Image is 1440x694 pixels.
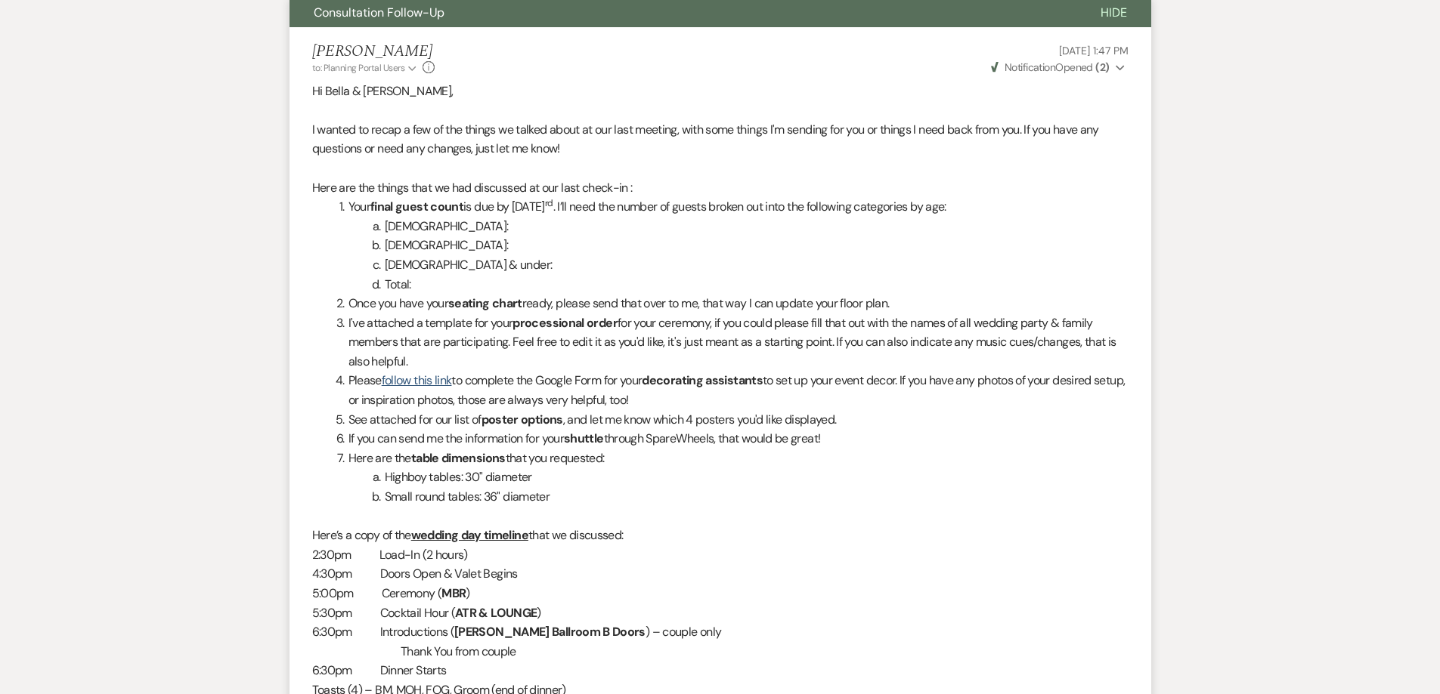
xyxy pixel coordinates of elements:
span: Notification [1005,60,1055,74]
strong: decorating assistants [642,372,763,388]
p: Here are the things that we had discussed at our last check-in : [312,178,1129,198]
li: [DEMOGRAPHIC_DATA] & under: [330,255,1129,275]
li: Here are the that you requested: [330,449,1129,468]
strong: table dimensions [411,450,506,466]
strong: MBR [441,585,466,601]
span: to: Planning Portal Users [312,62,405,74]
li: I've attached a template for your for your ceremony, if you could please fill that out with the n... [330,313,1129,372]
h5: [PERSON_NAME] [312,42,435,61]
u: wedding day timeline [411,527,528,543]
li: Your is due by [DATE] . I’ll need the number of guests broken out into the following categories b... [330,197,1129,217]
p: 5:30pm Cocktail Hour ( ) [312,603,1129,623]
strong: shuttle [564,430,604,446]
strong: seating chart [448,295,522,311]
span: Opened [991,60,1110,74]
span: Consultation Follow-Up [314,5,444,20]
li: [DEMOGRAPHIC_DATA]: [330,236,1129,255]
p: 6:30pm Introductions ( ) – couple only [312,622,1129,642]
strong: processional order [513,315,617,331]
strong: ( 2 ) [1095,60,1109,74]
p: I wanted to recap a few of the things we talked about at our last meeting, with some things I'm s... [312,120,1129,159]
li: See attached for our list of , and let me know which 4 posters you'd like displayed. [330,410,1129,430]
p: Thank You from couple [312,642,1129,662]
li: Highboy tables: 30" diameter [330,467,1129,487]
li: [DEMOGRAPHIC_DATA]: [330,217,1129,236]
strong: [PERSON_NAME] Ballroom B Doors [454,624,646,640]
li: Total: [330,275,1129,295]
p: 4:30pm Doors Open & Valet Begins [312,564,1129,584]
p: 5:00pm Ceremony ( ) [312,584,1129,603]
button: NotificationOpened (2) [989,60,1129,76]
strong: poster options [482,412,563,427]
p: 6:30pm Dinner Starts [312,661,1129,680]
p: Hi Bella & [PERSON_NAME], [312,82,1129,101]
a: follow this link [382,372,452,388]
li: Small round tables: 36" diameter [330,487,1129,507]
p: Here’s a copy of the that we discussed: [312,526,1129,545]
span: [DATE] 1:47 PM [1059,44,1128,57]
li: Once you have your ready, please send that over to me, that way I can update your floor plan. [330,294,1129,313]
button: to: Planning Portal Users [312,61,420,75]
strong: ATR & LOUNGE [455,605,537,621]
strong: final guest count [370,199,463,214]
p: 2:30pm Load-In (2 hours) [312,545,1129,565]
li: Please to complete the Google Form for your to set up your event decor. If you have any photos of... [330,371,1129,409]
li: If you can send me the information for your through SpareWheels, that would be great! [330,429,1129,449]
sup: rd [545,197,553,209]
span: Hide [1101,5,1127,20]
